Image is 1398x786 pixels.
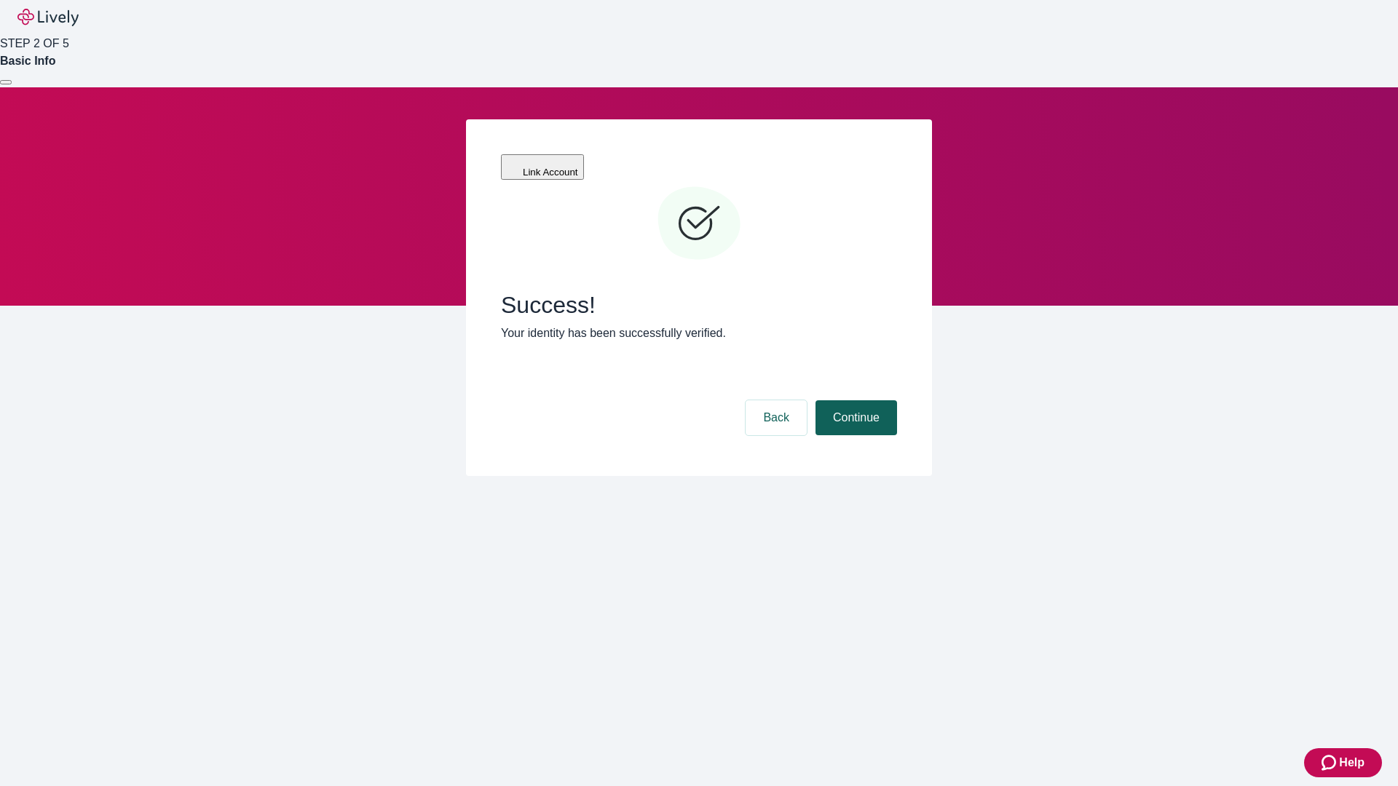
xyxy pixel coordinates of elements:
span: Success! [501,291,897,319]
p: Your identity has been successfully verified. [501,325,897,342]
span: Help [1339,754,1365,771]
img: Lively [17,9,79,26]
svg: Zendesk support icon [1322,754,1339,771]
button: Zendesk support iconHelp [1304,748,1382,777]
button: Back [746,400,807,435]
button: Continue [815,400,897,435]
button: Link Account [501,154,584,180]
svg: Checkmark icon [655,180,743,268]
